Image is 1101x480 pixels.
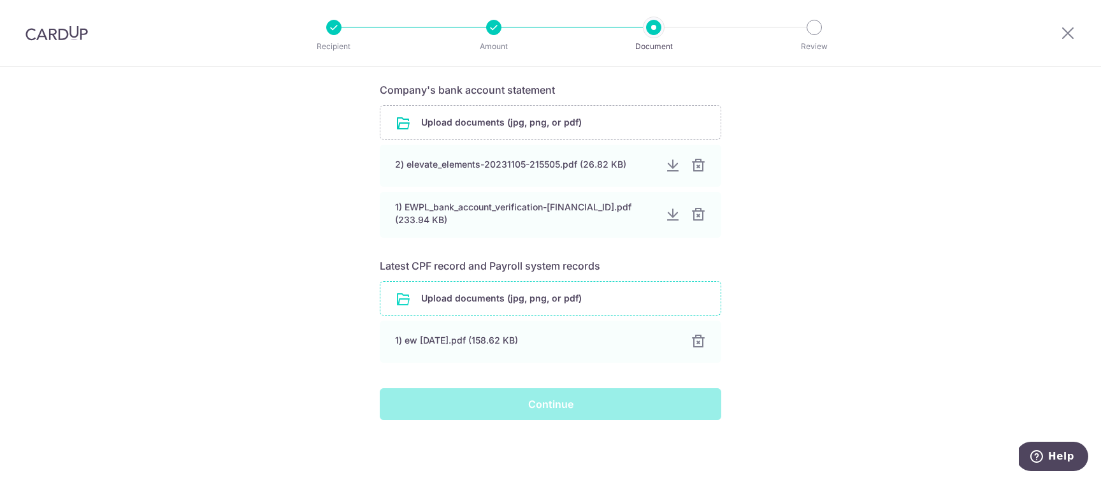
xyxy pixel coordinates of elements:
iframe: Opens a widget where you can find more information [1019,442,1088,474]
p: Amount [447,40,541,53]
div: Upload documents (jpg, png, or pdf) [380,105,721,140]
div: 1) EWPL_bank_account_verification-[FINANCIAL_ID].pdf (233.94 KB) [395,201,655,226]
div: 2) elevate_elements-20231105-215505.pdf (26.82 KB) [395,158,655,171]
p: Review [767,40,861,53]
h6: Latest CPF record and Payroll system records [380,258,721,273]
h6: Company's bank account statement [380,82,721,98]
div: Upload documents (jpg, png, or pdf) [380,281,721,316]
p: Recipient [287,40,381,53]
p: Document [607,40,701,53]
div: 1) ew [DATE].pdf (158.62 KB) [395,334,675,347]
img: CardUp [25,25,88,41]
